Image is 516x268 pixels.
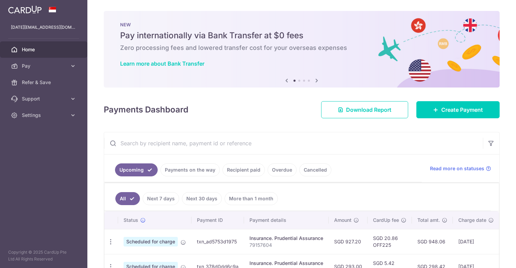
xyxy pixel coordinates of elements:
a: Create Payment [416,101,500,118]
input: Search by recipient name, payment id or reference [104,132,483,154]
span: Refer & Save [22,79,67,86]
a: Next 7 days [143,192,179,205]
a: More than 1 month [225,192,278,205]
a: Recipient paid [223,163,265,176]
td: SGD 927.20 [329,229,368,254]
a: Next 30 days [182,192,222,205]
iframe: Opens a widget where you can find more information [472,247,509,265]
span: Settings [22,112,67,119]
img: CardUp [8,5,42,14]
span: Home [22,46,67,53]
span: Pay [22,63,67,69]
span: Charge date [458,217,486,224]
a: Learn more about Bank Transfer [120,60,204,67]
span: CardUp fee [373,217,399,224]
a: Payments on the way [160,163,220,176]
h6: Zero processing fees and lowered transfer cost for your overseas expenses [120,44,483,52]
a: Cancelled [299,163,331,176]
img: Bank transfer banner [104,11,500,88]
a: Overdue [268,163,297,176]
span: Amount [334,217,352,224]
h4: Payments Dashboard [104,104,188,116]
span: Create Payment [441,106,483,114]
td: SGD 20.86 OFF225 [368,229,412,254]
span: Status [124,217,138,224]
a: Download Report [321,101,408,118]
td: txn_ad5753d1975 [191,229,244,254]
a: Read more on statuses [430,165,491,172]
h5: Pay internationally via Bank Transfer at $0 fees [120,30,483,41]
p: 79157604 [249,242,323,249]
th: Payment details [244,211,329,229]
span: Read more on statuses [430,165,484,172]
span: Total amt. [417,217,440,224]
a: All [115,192,140,205]
div: Insurance. Prudential Assurance [249,235,323,242]
td: SGD 948.06 [412,229,453,254]
td: [DATE] [453,229,499,254]
p: [DATE][EMAIL_ADDRESS][DOMAIN_NAME] [11,24,76,31]
span: Download Report [346,106,391,114]
span: Support [22,95,67,102]
a: Upcoming [115,163,158,176]
p: NEW [120,22,483,27]
th: Payment ID [191,211,244,229]
div: Insurance. Prudential Assurance [249,260,323,267]
span: Scheduled for charge [124,237,178,246]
